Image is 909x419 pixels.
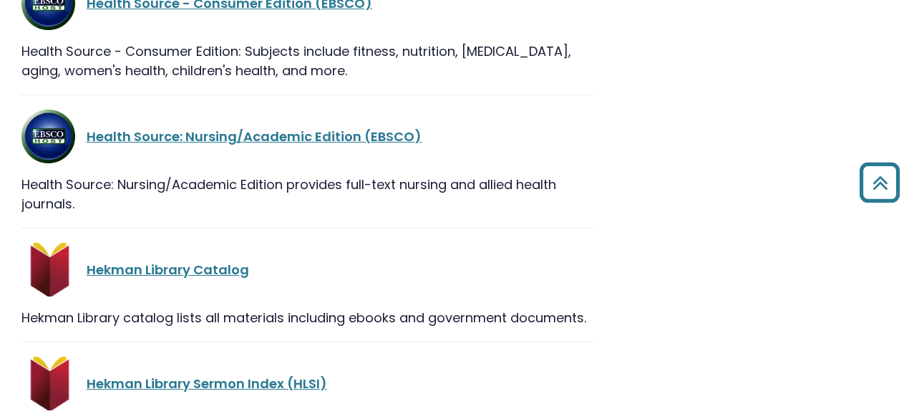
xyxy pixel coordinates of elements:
[87,375,327,392] a: Hekman Library Sermon Index (HLSI)
[87,261,249,279] a: Hekman Library Catalog
[21,175,593,213] div: Health Source: Nursing/Academic Edition provides full-text nursing and allied health journals.
[87,127,422,145] a: Health Source: Nursing/Academic Edition (EBSCO)
[854,169,905,196] a: Back to Top
[21,42,593,80] div: Health Source - Consumer Edition: Subjects include fitness, nutrition, [MEDICAL_DATA], aging, wom...
[21,308,593,327] div: Hekman Library catalog lists all materials including ebooks and government documents.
